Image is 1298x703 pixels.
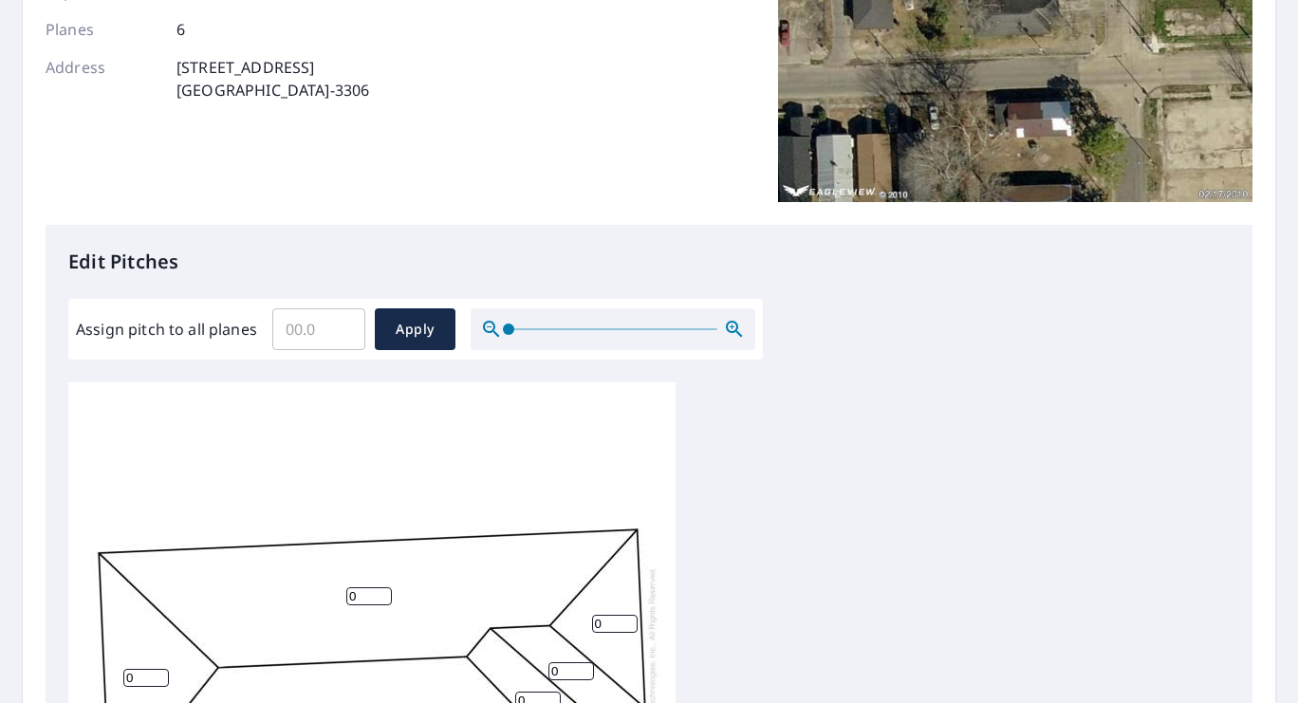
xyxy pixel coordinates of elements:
p: Address [46,56,159,102]
input: 00.0 [272,303,365,356]
span: Apply [390,318,440,342]
p: Planes [46,18,159,41]
p: [STREET_ADDRESS] [GEOGRAPHIC_DATA]-3306 [176,56,369,102]
p: Edit Pitches [68,248,1230,276]
button: Apply [375,308,455,350]
label: Assign pitch to all planes [76,318,257,341]
p: 6 [176,18,185,41]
